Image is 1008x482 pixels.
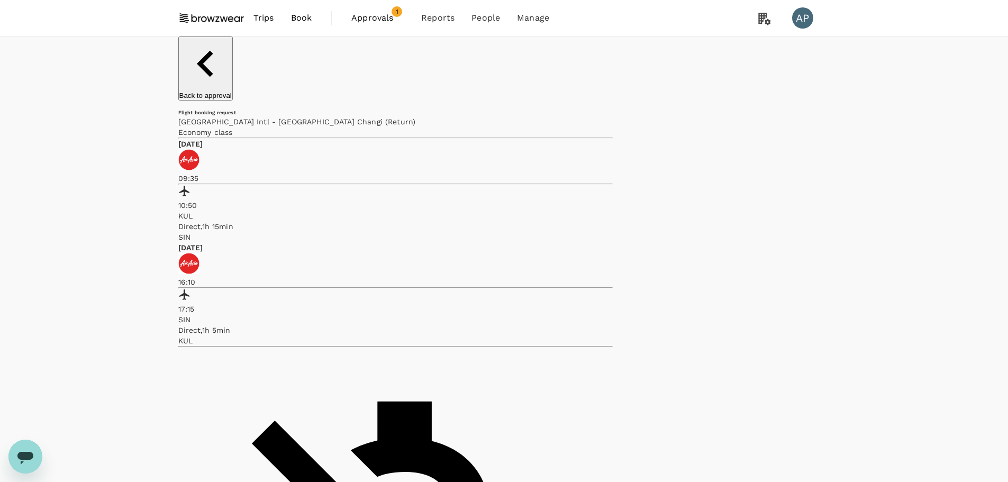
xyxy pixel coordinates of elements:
[178,200,613,211] p: 10:50
[178,6,245,30] img: Browzwear Solutions Pte Ltd
[792,7,813,29] div: AP
[178,211,613,221] p: KUL
[178,127,613,138] p: Economy class
[178,314,613,325] p: SIN
[178,335,613,346] p: KUL
[178,221,613,232] div: Direct , 1h 15min
[8,440,42,474] iframe: Button to launch messaging window
[351,12,404,24] span: Approvals
[178,109,613,116] h6: Flight booking request
[178,139,613,149] p: [DATE]
[471,12,500,24] span: People
[421,12,455,24] span: Reports
[178,253,199,274] img: AK
[178,232,613,242] p: SIN
[253,12,274,24] span: Trips
[178,149,199,170] img: AK
[178,277,613,287] p: 16:10
[517,12,549,24] span: Manage
[392,6,402,17] span: 1
[179,92,232,99] p: Back to approval
[178,37,233,101] button: Back to approval
[178,325,613,335] div: Direct , 1h 5min
[291,12,312,24] span: Book
[178,116,613,127] p: [GEOGRAPHIC_DATA] Intl - [GEOGRAPHIC_DATA] Changi (Return)
[178,173,613,184] p: 09:35
[178,304,613,314] p: 17:15
[178,242,613,253] p: [DATE]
